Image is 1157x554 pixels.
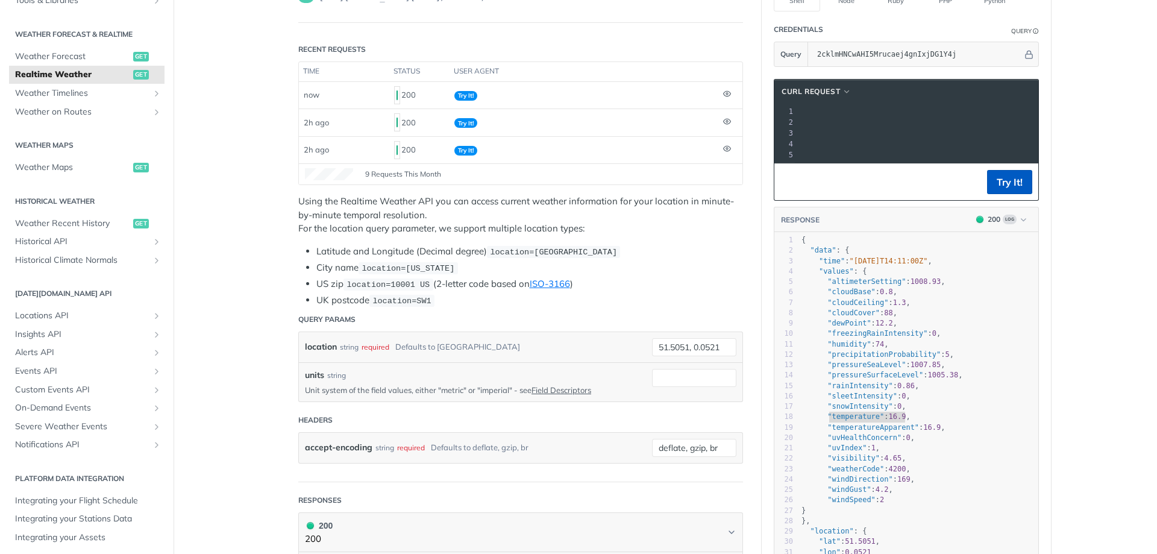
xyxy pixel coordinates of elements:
a: On-Demand EventsShow subpages for On-Demand Events [9,399,165,417]
button: Hide [1023,48,1035,60]
button: Try It! [987,170,1032,194]
a: Realtime Weatherget [9,66,165,84]
span: Events API [15,365,149,377]
h2: Weather Forecast & realtime [9,29,165,40]
span: : , [801,392,911,400]
span: "windSpeed" [827,496,875,504]
span: 200 [397,90,398,100]
span: "cloudCover" [827,309,880,317]
span: 1.3 [893,298,906,307]
div: 27 [774,506,793,516]
a: Notifications APIShow subpages for Notifications API [9,436,165,454]
span: "temperatureApparent" [827,423,919,432]
span: 4.2 [876,485,889,494]
span: Weather Timelines [15,87,149,99]
span: : , [801,475,915,483]
span: : , [801,319,897,327]
span: 74 [876,340,884,348]
span: "freezingRainIntensity" [827,329,927,338]
span: Weather on Routes [15,106,149,118]
span: : { [801,246,850,254]
span: 2h ago [304,118,329,127]
a: Integrating your Stations Data [9,510,165,528]
span: Locations API [15,310,149,322]
span: Severe Weather Events [15,421,149,433]
div: Credentials [774,24,823,35]
div: 29 [774,526,793,537]
span: "data" [810,246,836,254]
button: Show subpages for Severe Weather Events [152,422,161,432]
label: accept-encoding [305,439,372,456]
span: "temperature" [827,412,884,421]
p: 200 [305,532,333,546]
span: } [801,506,806,515]
div: 30 [774,537,793,547]
span: get [133,52,149,61]
canvas: Line Graph [305,168,353,180]
span: Weather Maps [15,162,130,174]
li: US zip (2-letter code based on ) [316,277,743,291]
a: Field Descriptors [531,385,591,395]
label: units [305,369,324,382]
span: : , [801,402,906,411]
div: 200 [394,112,445,133]
button: Show subpages for Weather on Routes [152,107,161,117]
div: 11 [774,339,793,350]
div: 14 [774,370,793,380]
span: 200 [307,522,314,529]
span: "visibility" [827,454,880,462]
div: required [397,439,425,456]
span: get [133,219,149,228]
span: : , [801,340,889,348]
div: 6 [774,287,793,297]
span: : [801,496,884,504]
span: 2h ago [304,145,329,154]
span: 0 [901,392,906,400]
div: 9 [774,318,793,329]
span: "time" [819,257,845,265]
div: 1 [774,106,795,117]
span: "windDirection" [827,475,892,483]
a: Weather Mapsget [9,159,165,177]
span: : , [801,277,945,286]
span: 1008.93 [911,277,941,286]
span: Weather Recent History [15,218,130,230]
li: Latitude and Longitude (Decimal degree) [316,245,743,259]
li: UK postcode [316,294,743,307]
span: now [304,90,319,99]
span: 200 [397,118,398,127]
div: 10 [774,329,793,339]
div: 23 [774,464,793,474]
span: On-Demand Events [15,402,149,414]
span: "weatherCode" [827,465,884,473]
span: 0 [906,433,910,442]
span: 9 Requests This Month [365,169,441,180]
span: "dewPoint" [827,319,871,327]
button: Query [774,42,808,66]
button: Show subpages for Custom Events API [152,385,161,395]
div: Defaults to [GEOGRAPHIC_DATA] [395,338,520,356]
span: "cloudCeiling" [827,298,888,307]
span: : , [801,257,932,265]
div: string [375,439,394,456]
button: Copy to clipboard [780,173,797,191]
div: 16 [774,391,793,401]
span: location=10001 US [346,280,430,289]
span: 200 [976,216,983,223]
span: Integrating your Stations Data [15,513,161,525]
span: : , [801,360,945,369]
span: Try It! [454,146,477,156]
span: "windGust" [827,485,871,494]
a: Weather Recent Historyget [9,215,165,233]
svg: Chevron [727,527,736,537]
a: Integrating your Assets [9,529,165,547]
span: : , [801,423,945,432]
button: cURL Request [777,86,856,98]
span: : , [801,350,954,359]
span: 0 [897,402,901,411]
span: : , [801,329,941,338]
span: 0 [932,329,936,338]
span: 200 [397,145,398,155]
span: Log [1003,215,1017,224]
span: Integrating your Assets [15,532,161,544]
